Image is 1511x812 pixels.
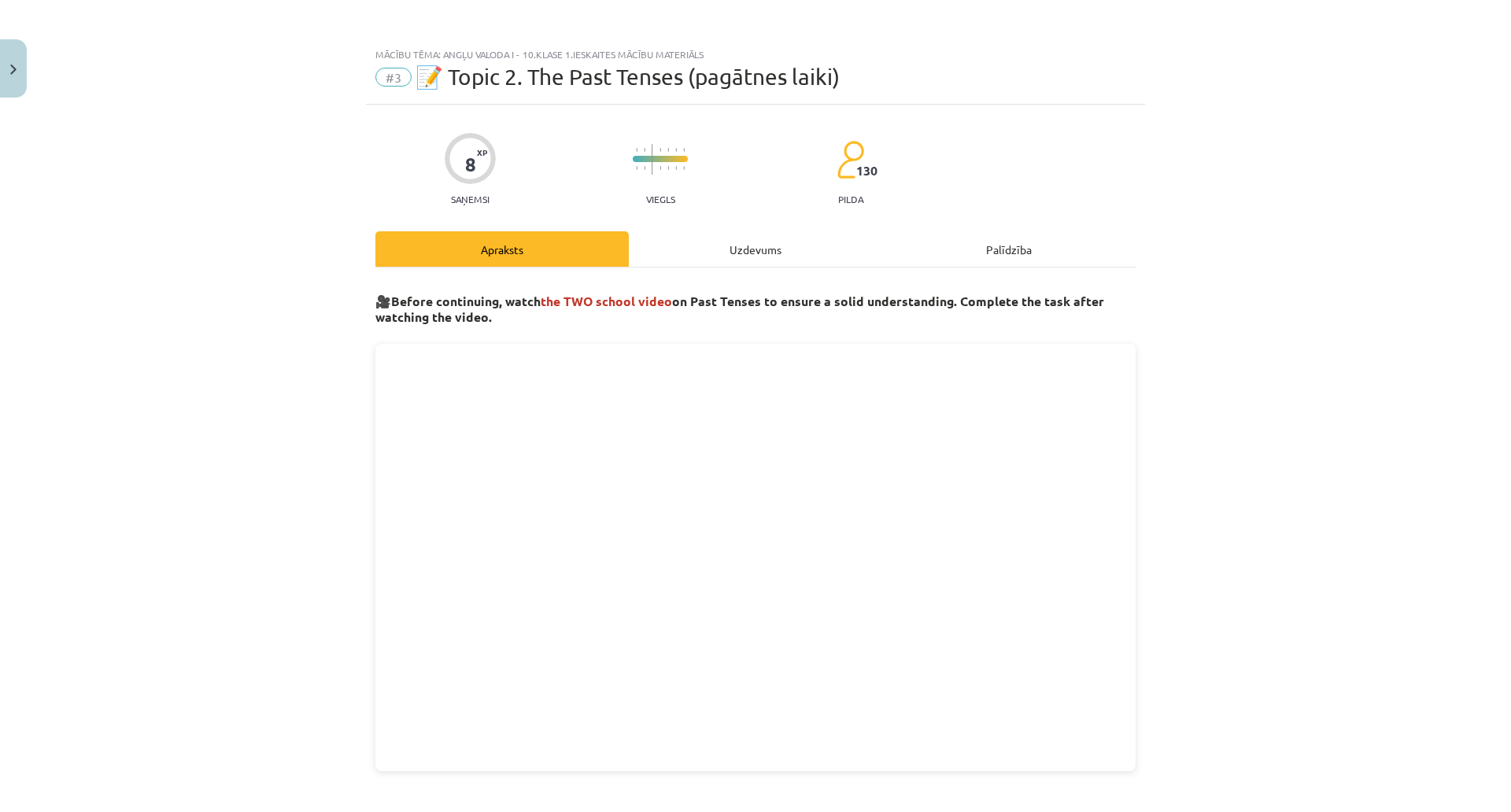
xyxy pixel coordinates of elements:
[675,148,677,152] img: icon-short-line-57e1e144782c952c97e751825c79c345078a6d821885a25fce030b3d8c18986b.svg
[683,166,685,170] img: icon-short-line-57e1e144782c952c97e751825c79c345078a6d821885a25fce030b3d8c18986b.svg
[667,166,669,170] img: icon-short-line-57e1e144782c952c97e751825c79c345078a6d821885a25fce030b3d8c18986b.svg
[477,148,487,157] span: XP
[375,49,1136,60] div: Mācību tēma: Angļu valoda i - 10.klase 1.ieskaites mācību materiāls
[375,68,412,87] span: #3
[644,148,645,152] img: icon-short-line-57e1e144782c952c97e751825c79c345078a6d821885a25fce030b3d8c18986b.svg
[646,194,675,205] p: Viegls
[636,148,637,152] img: icon-short-line-57e1e144782c952c97e751825c79c345078a6d821885a25fce030b3d8c18986b.svg
[375,293,1104,325] strong: Before continuing, watch on Past Tenses to ensure a solid understanding. Complete the task after ...
[838,194,863,205] p: pilda
[629,231,882,267] div: Uzdevums
[856,164,877,178] span: 130
[445,194,496,205] p: Saņemsi
[667,148,669,152] img: icon-short-line-57e1e144782c952c97e751825c79c345078a6d821885a25fce030b3d8c18986b.svg
[659,166,661,170] img: icon-short-line-57e1e144782c952c97e751825c79c345078a6d821885a25fce030b3d8c18986b.svg
[659,148,661,152] img: icon-short-line-57e1e144782c952c97e751825c79c345078a6d821885a25fce030b3d8c18986b.svg
[837,140,864,179] img: students-c634bb4e5e11cddfef0936a35e636f08e4e9abd3cc4e673bd6f9a4125e45ecb1.svg
[636,166,637,170] img: icon-short-line-57e1e144782c952c97e751825c79c345078a6d821885a25fce030b3d8c18986b.svg
[375,282,1136,327] h3: 🎥
[10,65,17,75] img: icon-close-lesson-0947bae3869378f0d4975bcd49f059093ad1ed9edebbc8119c70593378902aed.svg
[465,153,476,175] div: 8
[882,231,1136,267] div: Palīdzība
[652,144,653,175] img: icon-long-line-d9ea69661e0d244f92f715978eff75569469978d946b2353a9bb055b3ed8787d.svg
[644,166,645,170] img: icon-short-line-57e1e144782c952c97e751825c79c345078a6d821885a25fce030b3d8c18986b.svg
[675,166,677,170] img: icon-short-line-57e1e144782c952c97e751825c79c345078a6d821885a25fce030b3d8c18986b.svg
[416,64,840,90] span: 📝 Topic 2. The Past Tenses (pagātnes laiki)
[683,148,685,152] img: icon-short-line-57e1e144782c952c97e751825c79c345078a6d821885a25fce030b3d8c18986b.svg
[375,231,629,267] div: Apraksts
[541,293,672,309] span: the TWO school video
